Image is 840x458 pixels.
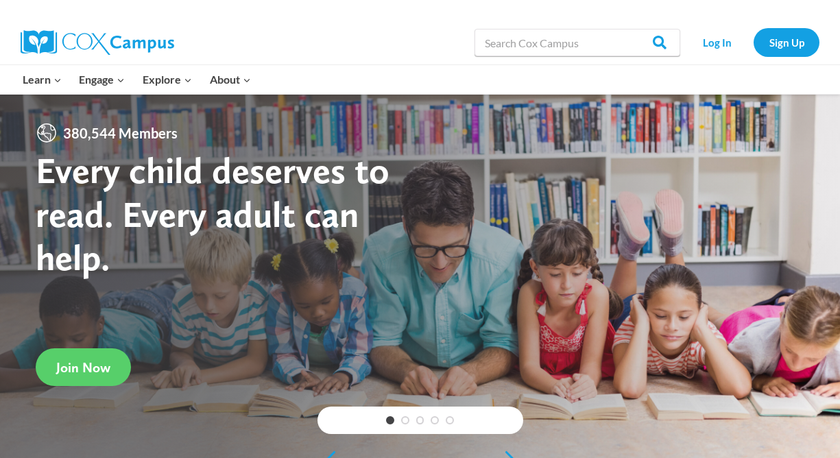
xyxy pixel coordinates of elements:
[36,348,131,386] a: Join Now
[401,416,409,424] a: 2
[446,416,454,424] a: 5
[79,71,125,88] span: Engage
[687,28,819,56] nav: Secondary Navigation
[416,416,424,424] a: 3
[143,71,192,88] span: Explore
[475,29,680,56] input: Search Cox Campus
[36,148,389,279] strong: Every child deserves to read. Every adult can help.
[210,71,251,88] span: About
[21,30,174,55] img: Cox Campus
[431,416,439,424] a: 4
[754,28,819,56] a: Sign Up
[58,122,183,144] span: 380,544 Members
[23,71,62,88] span: Learn
[687,28,747,56] a: Log In
[386,416,394,424] a: 1
[56,359,110,376] span: Join Now
[14,65,259,94] nav: Primary Navigation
